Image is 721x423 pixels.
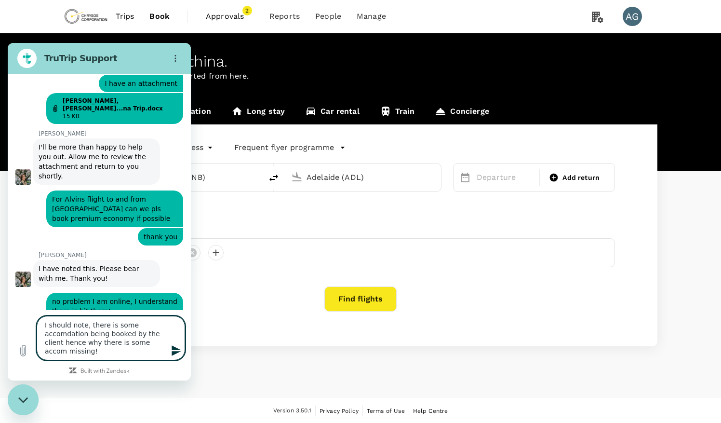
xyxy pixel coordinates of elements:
p: Planning a business trip? Get started from here. [64,70,657,82]
p: [PERSON_NAME] [31,87,183,95]
button: Open [434,176,436,178]
div: AG [623,7,642,26]
button: Frequent flyer programme [234,142,346,153]
a: Open in a new tab [55,54,166,69]
iframe: Messaging window [8,43,191,381]
a: Built with Zendesk: Visit the Zendesk website in a new tab [73,326,122,332]
span: Help Centre [413,408,448,414]
span: Trips [116,11,134,22]
div: 15 KB [55,69,166,77]
textarea: I should note, there is some accomdation being booked by the client hence why there is some accom... [29,273,177,317]
span: I have noted this. Please bear with me. Thank you! [31,222,134,239]
span: Privacy Policy [320,408,359,414]
a: Privacy Policy [320,406,359,416]
button: Open [255,176,257,178]
p: [PERSON_NAME] [31,208,183,216]
span: People [315,11,341,22]
div: Travellers [106,223,615,234]
span: Manage [357,11,386,22]
button: Send message [158,298,177,317]
a: Terms of Use [367,406,405,416]
span: Add return [562,173,600,183]
iframe: Button to launch messaging window, conversation in progress [8,384,39,415]
a: Help Centre [413,406,448,416]
p: Departure [477,172,534,183]
span: Book [149,11,170,22]
a: Concierge [425,101,499,124]
a: Car rental [295,101,370,124]
button: Upload file [6,298,25,317]
p: Frequent flyer programme [234,142,334,153]
img: Chrysos Corporation [64,6,108,27]
input: Going to [307,170,421,185]
span: 2 [242,6,252,15]
span: For Alvins flight to and from [GEOGRAPHIC_DATA] can we pls book premium economy if possible [44,152,162,179]
span: thank you [136,190,170,198]
span: Version 3.50.1 [273,406,311,416]
span: I'll be more than happy to help you out. Allow me to review the attachment and return to you shor... [31,100,140,137]
span: Reports [269,11,300,22]
span: Approvals [206,11,254,22]
span: Terms of Use [367,408,405,414]
div: Business [171,140,215,155]
div: Welcome back , Athina . [64,53,657,70]
a: Train [370,101,425,124]
button: Find flights [324,287,397,312]
a: Long stay [221,101,295,124]
span: no problem I am online, I understand there is bit there! [44,255,172,272]
button: delete [262,166,285,190]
